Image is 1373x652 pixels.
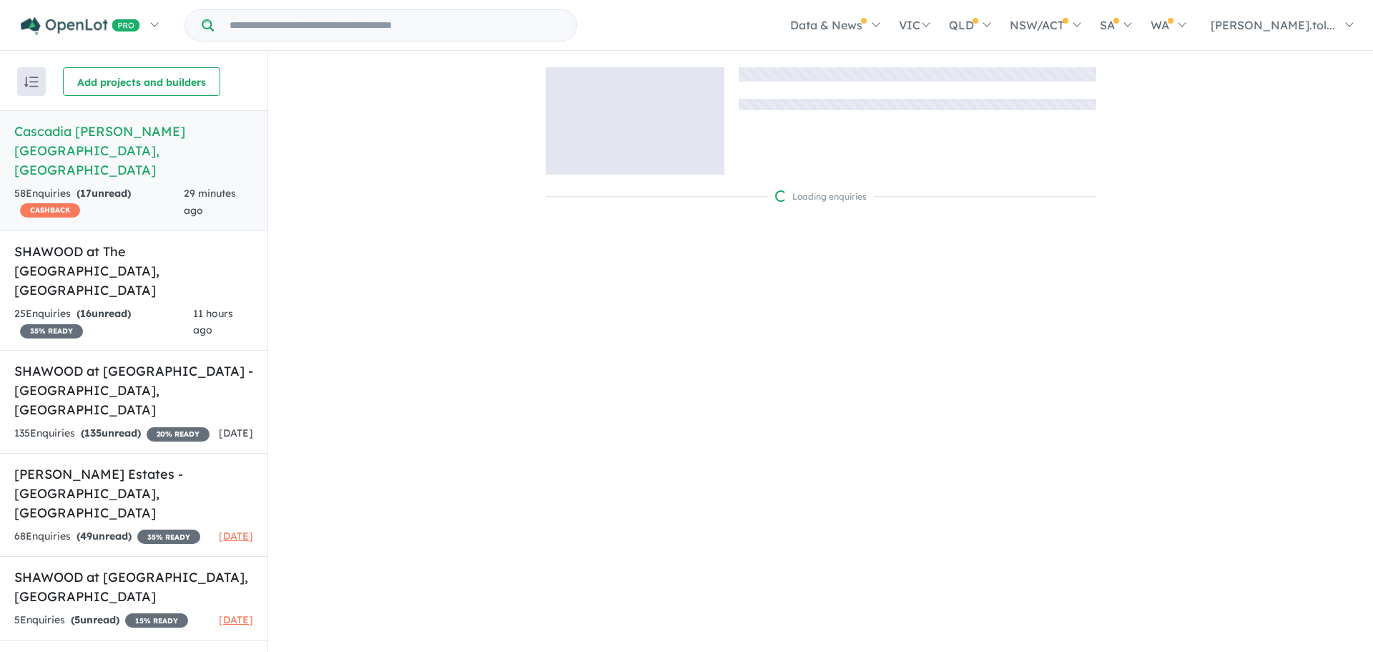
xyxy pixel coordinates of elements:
button: Add projects and builders [63,67,220,96]
img: sort.svg [24,77,39,87]
span: 5 [74,613,80,626]
h5: [PERSON_NAME] Estates - [GEOGRAPHIC_DATA] , [GEOGRAPHIC_DATA] [14,464,253,522]
span: 16 [80,307,92,320]
img: Openlot PRO Logo White [21,17,140,35]
h5: SHAWOOD at [GEOGRAPHIC_DATA] , [GEOGRAPHIC_DATA] [14,568,253,606]
span: 15 % READY [125,613,188,628]
span: [PERSON_NAME].tol... [1211,18,1335,32]
div: 5 Enquir ies [14,612,188,629]
span: 11 hours ago [193,307,233,337]
span: [DATE] [219,427,253,439]
div: 68 Enquir ies [14,528,200,545]
span: 29 minutes ago [184,187,236,217]
strong: ( unread) [77,307,131,320]
strong: ( unread) [77,530,132,542]
div: 25 Enquir ies [14,306,193,340]
span: [DATE] [219,530,253,542]
strong: ( unread) [81,427,141,439]
input: Try estate name, suburb, builder or developer [217,10,574,41]
strong: ( unread) [71,613,119,626]
span: CASHBACK [20,203,80,218]
h5: Cascadia [PERSON_NAME][GEOGRAPHIC_DATA] , [GEOGRAPHIC_DATA] [14,122,253,180]
span: 135 [84,427,102,439]
span: 49 [80,530,92,542]
div: Loading enquiries [775,190,867,204]
div: 58 Enquir ies [14,185,184,220]
span: 35 % READY [20,324,83,339]
div: 135 Enquir ies [14,425,210,442]
span: 20 % READY [147,427,210,442]
span: [DATE] [219,613,253,626]
span: 35 % READY [137,530,200,544]
span: 17 [80,187,92,200]
h5: SHAWOOD at [GEOGRAPHIC_DATA] - [GEOGRAPHIC_DATA] , [GEOGRAPHIC_DATA] [14,361,253,419]
strong: ( unread) [77,187,131,200]
h5: SHAWOOD at The [GEOGRAPHIC_DATA] , [GEOGRAPHIC_DATA] [14,242,253,300]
